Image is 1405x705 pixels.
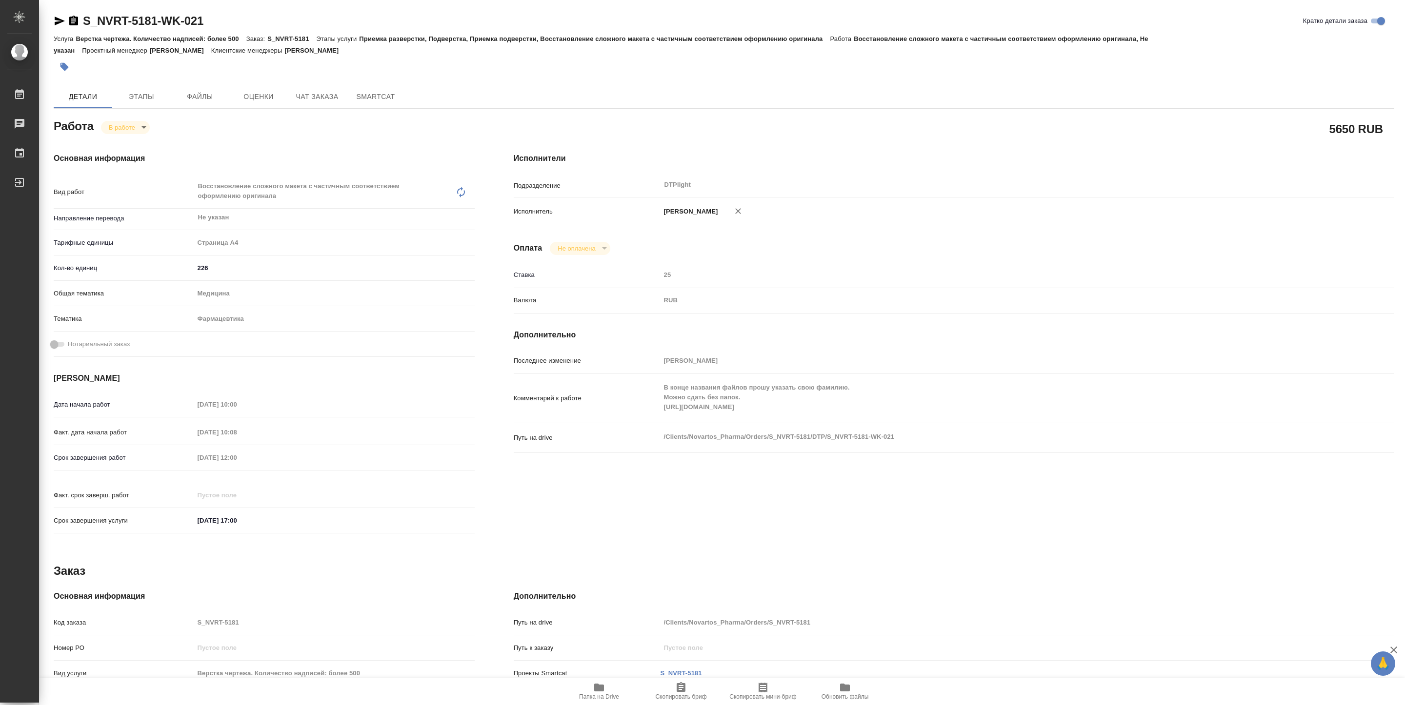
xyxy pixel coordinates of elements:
[661,207,718,216] p: [PERSON_NAME]
[359,35,830,42] p: Приемка разверстки, Подверстка, Приемка подверстки, Восстановление сложного макета с частичным со...
[514,393,661,403] p: Комментарий к работе
[54,289,194,298] p: Общая тематика
[54,643,194,653] p: Номер РО
[54,668,194,678] p: Вид услуги
[661,641,1321,655] input: Пустое поле
[68,339,130,349] span: Нотариальный заказ
[1329,120,1383,137] h2: 5650 RUB
[514,668,661,678] p: Проекты Smartcat
[514,433,661,443] p: Путь на drive
[54,516,194,526] p: Срок завершения услуги
[194,641,475,655] input: Пустое поле
[317,35,360,42] p: Этапы услуги
[514,181,661,191] p: Подразделение
[54,618,194,627] p: Код заказа
[235,91,282,103] span: Оценки
[722,678,804,705] button: Скопировать мини-бриф
[550,242,610,255] div: В работе
[194,235,475,251] div: Страница А4
[211,47,285,54] p: Клиентские менеджеры
[194,513,280,528] input: ✎ Введи что-нибудь
[514,643,661,653] p: Путь к заказу
[60,91,106,103] span: Детали
[284,47,346,54] p: [PERSON_NAME]
[194,615,475,629] input: Пустое поле
[294,91,341,103] span: Чат заказа
[54,563,85,579] h2: Заказ
[514,356,661,366] p: Последнее изменение
[514,618,661,627] p: Путь на drive
[661,292,1321,309] div: RUB
[54,214,194,223] p: Направление перевода
[514,590,1394,602] h4: Дополнительно
[54,400,194,410] p: Дата начала работ
[514,270,661,280] p: Ставка
[579,693,619,700] span: Папка на Drive
[54,35,76,42] p: Услуга
[54,238,194,248] p: Тарифные единицы
[661,379,1321,415] textarea: В конце названия файлов прошу указать свою фамилию. Можно сдать без папок. [URL][DOMAIN_NAME]
[514,242,542,254] h4: Оплата
[194,666,475,680] input: Пустое поле
[352,91,399,103] span: SmartCat
[54,187,194,197] p: Вид работ
[54,490,194,500] p: Факт. срок заверш. работ
[194,397,280,411] input: Пустое поле
[661,353,1321,368] input: Пустое поле
[555,244,598,253] button: Не оплачена
[727,200,749,222] button: Удалить исполнителя
[54,372,475,384] h4: [PERSON_NAME]
[1303,16,1367,26] span: Кратко детали заказа
[150,47,211,54] p: [PERSON_NAME]
[82,47,149,54] p: Проектный менеджер
[514,153,1394,164] h4: Исполнители
[655,693,706,700] span: Скопировать бриф
[267,35,316,42] p: S_NVRT-5181
[558,678,640,705] button: Папка на Drive
[54,117,94,134] h2: Работа
[729,693,796,700] span: Скопировать мини-бриф
[246,35,267,42] p: Заказ:
[194,425,280,439] input: Пустое поле
[830,35,854,42] p: Работа
[661,268,1321,282] input: Пустое поле
[661,669,702,677] a: S_NVRT-5181
[194,311,475,327] div: Фармацевтика
[106,123,138,132] button: В работе
[514,295,661,305] p: Валюта
[194,285,475,302] div: Медицина
[514,329,1394,341] h4: Дополнительно
[54,314,194,324] p: Тематика
[661,429,1321,445] textarea: /Clients/Novartos_Pharma/Orders/S_NVRT-5181/DTP/S_NVRT-5181-WK-021
[1375,653,1391,674] span: 🙏
[194,261,475,275] input: ✎ Введи что-нибудь
[118,91,165,103] span: Этапы
[54,15,65,27] button: Скопировать ссылку для ЯМессенджера
[514,207,661,216] p: Исполнитель
[177,91,223,103] span: Файлы
[54,263,194,273] p: Кол-во единиц
[83,14,203,27] a: S_NVRT-5181-WK-021
[101,121,150,134] div: В работе
[54,153,475,164] h4: Основная информация
[54,428,194,437] p: Факт. дата начала работ
[54,56,75,78] button: Добавить тэг
[640,678,722,705] button: Скопировать бриф
[54,453,194,463] p: Срок завершения работ
[68,15,80,27] button: Скопировать ссылку
[76,35,246,42] p: Верстка чертежа. Количество надписей: более 500
[54,590,475,602] h4: Основная информация
[1371,651,1395,676] button: 🙏
[804,678,886,705] button: Обновить файлы
[661,615,1321,629] input: Пустое поле
[194,450,280,465] input: Пустое поле
[822,693,869,700] span: Обновить файлы
[194,488,280,502] input: Пустое поле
